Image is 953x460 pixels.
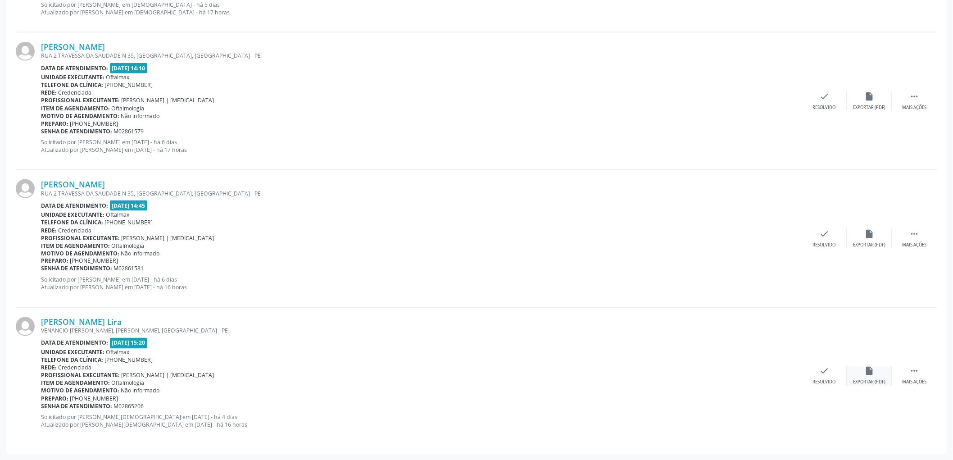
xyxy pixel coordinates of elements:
b: Unidade executante: [41,349,104,356]
div: RUA 2 TRAVESSA DA SAUDADE N 35, [GEOGRAPHIC_DATA], [GEOGRAPHIC_DATA] - PE [41,52,802,59]
b: Telefone da clínica: [41,81,103,89]
span: [PHONE_NUMBER] [70,120,118,128]
span: [DATE] 14:45 [110,200,148,211]
p: Solicitado por [PERSON_NAME] em [DATE] - há 6 dias Atualizado por [PERSON_NAME] em [DATE] - há 16... [41,276,802,291]
b: Preparo: [41,257,68,265]
span: Oftalmologia [112,105,145,112]
span: Credenciada [59,364,92,372]
span: Credenciada [59,89,92,96]
b: Telefone da clínica: [41,356,103,364]
b: Unidade executante: [41,211,104,219]
i: check [820,366,830,376]
span: Não informado [121,250,160,257]
span: [PHONE_NUMBER] [105,81,153,89]
b: Item de agendamento: [41,242,110,250]
div: Resolvido [813,105,836,111]
i:  [910,91,920,101]
b: Motivo de agendamento: [41,387,119,395]
span: [DATE] 14:10 [110,63,148,73]
span: M02865206 [114,403,144,410]
div: Resolvido [813,242,836,248]
b: Data de atendimento: [41,64,108,72]
b: Item de agendamento: [41,379,110,387]
a: [PERSON_NAME] Lira [41,317,122,327]
b: Motivo de agendamento: [41,250,119,257]
i: check [820,229,830,239]
a: [PERSON_NAME] [41,42,105,52]
p: Solicitado por [PERSON_NAME] em [DATE] - há 6 dias Atualizado por [PERSON_NAME] em [DATE] - há 17... [41,138,802,154]
span: [PHONE_NUMBER] [70,395,118,403]
div: Resolvido [813,379,836,386]
p: Solicitado por [PERSON_NAME] em [DEMOGRAPHIC_DATA] - há 5 dias Atualizado por [PERSON_NAME] em [D... [41,1,802,16]
a: [PERSON_NAME] [41,179,105,189]
div: Exportar (PDF) [853,242,886,248]
div: VENANCIO [PERSON_NAME], [PERSON_NAME], [GEOGRAPHIC_DATA] - PE [41,327,802,335]
img: img [16,317,35,336]
b: Rede: [41,227,57,234]
b: Profissional executante: [41,372,120,379]
span: [PERSON_NAME] | [MEDICAL_DATA] [122,234,214,242]
i:  [910,366,920,376]
i: insert_drive_file [865,91,875,101]
b: Data de atendimento: [41,202,108,210]
b: Telefone da clínica: [41,219,103,226]
span: Não informado [121,112,160,120]
i: insert_drive_file [865,366,875,376]
span: [PHONE_NUMBER] [70,257,118,265]
span: [PERSON_NAME] | [MEDICAL_DATA] [122,372,214,379]
div: Exportar (PDF) [853,105,886,111]
span: M02861579 [114,128,144,135]
span: [PHONE_NUMBER] [105,356,153,364]
span: Oftalmax [106,349,130,356]
div: Mais ações [903,242,927,248]
span: Não informado [121,387,160,395]
span: Oftalmologia [112,379,145,387]
div: Mais ações [903,379,927,386]
b: Profissional executante: [41,96,120,104]
i: insert_drive_file [865,229,875,239]
i:  [910,229,920,239]
span: Oftalmologia [112,242,145,250]
b: Unidade executante: [41,73,104,81]
b: Preparo: [41,395,68,403]
span: Credenciada [59,227,92,234]
div: RUA 2 TRAVESSA DA SAUDADE N 35, [GEOGRAPHIC_DATA], [GEOGRAPHIC_DATA] - PE [41,190,802,197]
b: Motivo de agendamento: [41,112,119,120]
span: [PHONE_NUMBER] [105,219,153,226]
img: img [16,179,35,198]
b: Rede: [41,364,57,372]
b: Data de atendimento: [41,339,108,347]
i: check [820,91,830,101]
b: Item de agendamento: [41,105,110,112]
b: Profissional executante: [41,234,120,242]
span: M02861581 [114,265,144,273]
div: Mais ações [903,105,927,111]
img: img [16,42,35,61]
b: Rede: [41,89,57,96]
p: Solicitado por [PERSON_NAME][DEMOGRAPHIC_DATA] em [DATE] - há 4 dias Atualizado por [PERSON_NAME]... [41,414,802,429]
b: Senha de atendimento: [41,128,112,135]
span: [DATE] 15:20 [110,338,148,348]
span: [PERSON_NAME] | [MEDICAL_DATA] [122,96,214,104]
span: Oftalmax [106,73,130,81]
b: Senha de atendimento: [41,403,112,410]
b: Senha de atendimento: [41,265,112,273]
div: Exportar (PDF) [853,379,886,386]
span: Oftalmax [106,211,130,219]
b: Preparo: [41,120,68,128]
